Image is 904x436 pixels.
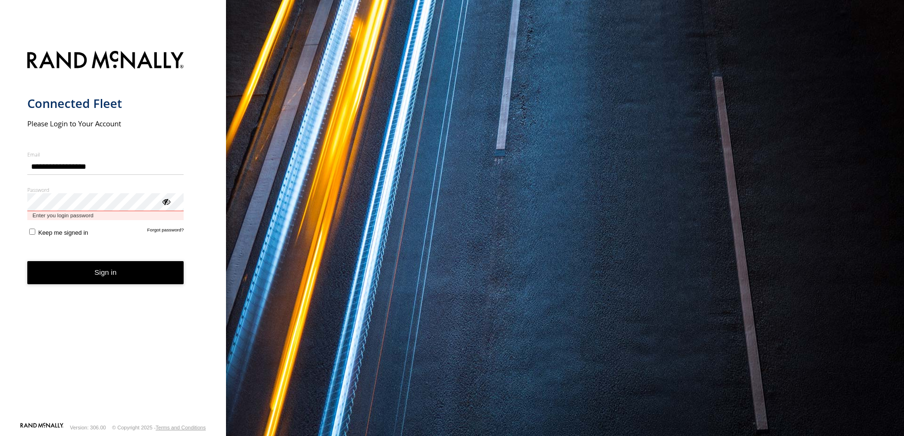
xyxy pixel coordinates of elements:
[27,186,184,193] label: Password
[161,197,170,206] div: ViewPassword
[27,151,184,158] label: Email
[27,211,184,220] span: Enter you login password
[20,423,64,432] a: Visit our Website
[38,229,88,236] span: Keep me signed in
[27,49,184,73] img: Rand McNally
[156,425,206,430] a: Terms and Conditions
[27,45,199,422] form: main
[112,425,206,430] div: © Copyright 2025 -
[29,229,35,235] input: Keep me signed in
[27,119,184,128] h2: Please Login to Your Account
[70,425,106,430] div: Version: 306.00
[147,227,184,236] a: Forgot password?
[27,96,184,111] h1: Connected Fleet
[27,261,184,284] button: Sign in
